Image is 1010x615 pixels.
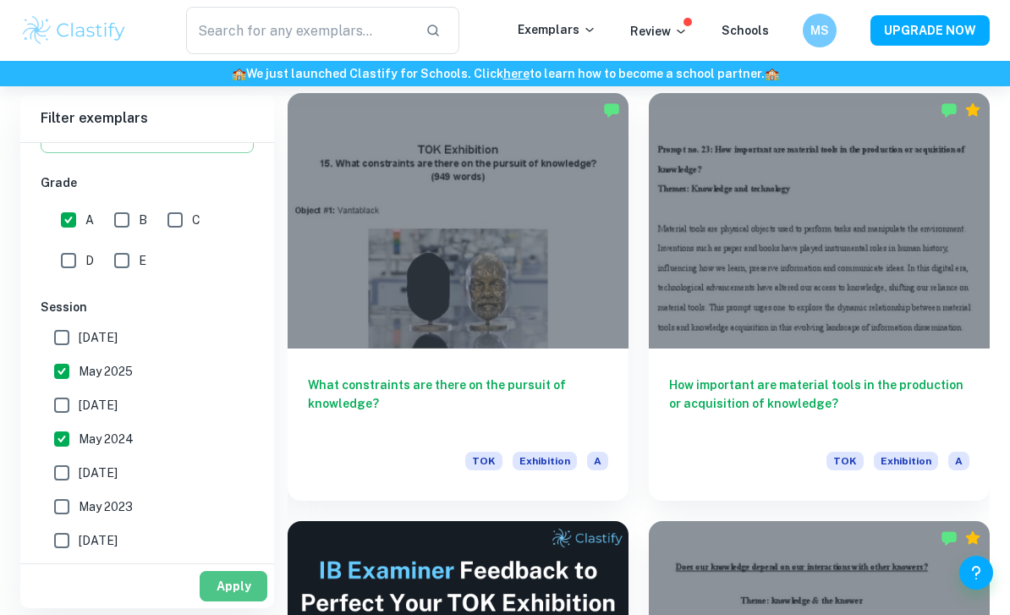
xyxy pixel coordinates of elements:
button: Help and Feedback [959,556,993,590]
span: May 2024 [79,430,134,448]
img: Marked [941,530,958,546]
span: TOK [465,452,502,470]
h6: Session [41,298,254,316]
span: May 2023 [79,497,133,516]
span: May 2025 [79,362,133,381]
div: Premium [964,102,981,118]
a: Schools [722,24,769,37]
span: [DATE] [79,328,118,347]
span: A [587,452,608,470]
span: E [139,251,146,270]
h6: Grade [41,173,254,192]
span: A [85,211,94,229]
img: Marked [941,102,958,118]
span: [DATE] [79,531,118,550]
input: Search for any exemplars... [186,7,412,54]
span: Exhibition [513,452,577,470]
span: Exhibition [874,452,938,470]
h6: How important are material tools in the production or acquisition of knowledge? [669,376,969,431]
button: MS [803,14,837,47]
p: Exemplars [518,20,596,39]
a: What constraints are there on the pursuit of knowledge?TOKExhibitionA [288,93,629,501]
span: A [948,452,969,470]
p: Review [630,22,688,41]
img: Clastify logo [20,14,128,47]
div: Premium [964,530,981,546]
span: 🏫 [232,67,246,80]
span: [DATE] [79,396,118,415]
span: [DATE] [79,464,118,482]
h6: We just launched Clastify for Schools. Click to learn how to become a school partner. [3,64,1007,83]
span: D [85,251,94,270]
h6: MS [810,21,830,40]
button: UPGRADE NOW [870,15,990,46]
img: Marked [603,102,620,118]
span: TOK [826,452,864,470]
h6: Filter exemplars [20,95,274,142]
a: here [503,67,530,80]
a: How important are material tools in the production or acquisition of knowledge?TOKExhibitionA [649,93,990,501]
button: Apply [200,571,267,601]
span: C [192,211,200,229]
span: 🏫 [765,67,779,80]
h6: What constraints are there on the pursuit of knowledge? [308,376,608,431]
span: B [139,211,147,229]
